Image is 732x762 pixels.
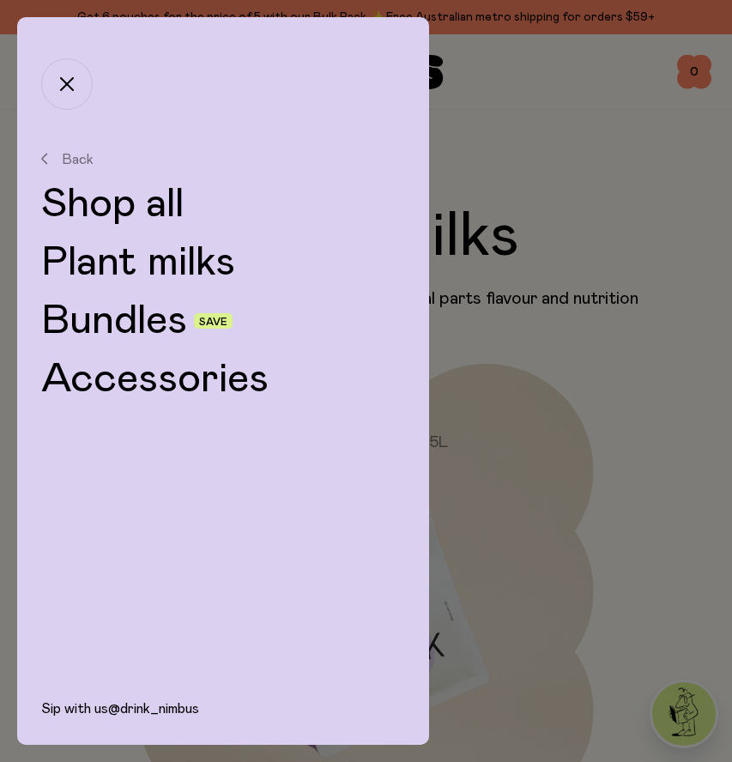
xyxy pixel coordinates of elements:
button: Back [41,151,405,166]
a: @drink_nimbus [108,702,199,716]
span: Save [199,317,227,327]
div: Sip with us [17,700,429,745]
a: Plant milks [41,242,405,283]
a: Shop all [41,184,405,225]
a: Accessories [41,359,405,400]
span: Back [62,151,94,166]
a: Bundles [41,300,187,342]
